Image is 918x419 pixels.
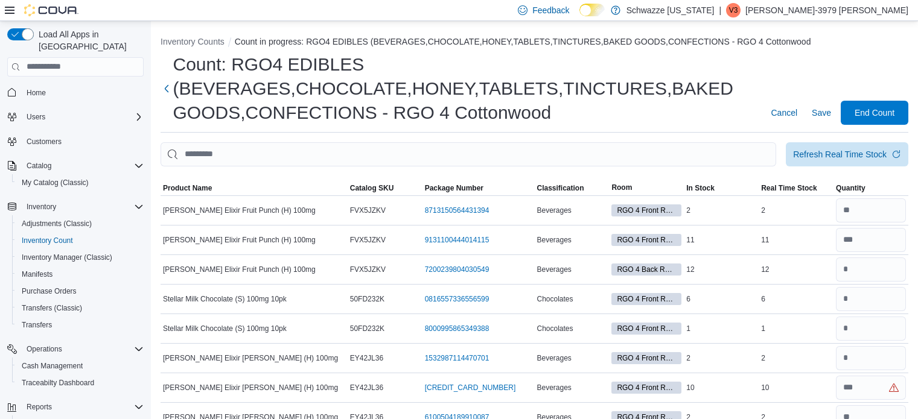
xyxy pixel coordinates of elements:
button: Inventory [22,200,61,214]
div: 2 [684,203,759,218]
span: Transfers (Classic) [17,301,144,315]
span: Cash Management [17,359,144,373]
span: [PERSON_NAME] Elixir Fruit Punch (H) 100mg [163,235,316,245]
span: Catalog SKU [350,183,394,193]
span: Inventory [27,202,56,212]
span: Cancel [771,107,797,119]
a: 9131100444014115 [425,235,489,245]
button: Inventory Count [12,232,148,249]
button: Cash Management [12,358,148,374]
a: My Catalog (Classic) [17,175,94,190]
button: Adjustments (Classic) [12,215,148,232]
h1: Count: RGO4 EDIBLES (BEVERAGES,CHOCOLATE,HONEY,TABLETS,TINCTURES,BAKED GOODS,CONFECTIONS - RGO 4 ... [173,52,756,125]
nav: An example of EuiBreadcrumbs [161,36,908,50]
span: Beverages [537,265,571,274]
a: Manifests [17,267,57,282]
button: Catalog SKU [348,181,422,195]
button: Users [2,109,148,125]
button: Catalog [22,159,56,173]
div: 12 [684,262,759,277]
span: Classification [537,183,584,193]
span: RGO 4 Front Room [617,353,676,364]
span: Save [812,107,831,119]
a: Customers [22,134,66,149]
button: Purchase Orders [12,283,148,300]
span: Home [22,85,144,100]
span: Stellar Milk Chocolate (S) 100mg 10pk [163,294,287,304]
span: Traceabilty Dashboard [17,376,144,390]
span: Beverages [537,206,571,215]
button: Operations [22,342,67,356]
span: Traceabilty Dashboard [22,378,94,388]
div: 6 [684,292,759,306]
span: [PERSON_NAME] Elixir [PERSON_NAME] (H) 100mg [163,353,338,363]
button: Classification [534,181,609,195]
span: Inventory Count [17,233,144,248]
button: Real Time Stock [759,181,834,195]
div: 1 [759,321,834,336]
span: End Count [855,107,894,119]
button: End Count [841,101,908,125]
span: RGO 4 Front Room [611,382,681,394]
span: Purchase Orders [22,286,77,296]
span: Beverages [537,235,571,245]
a: [CREDIT_CARD_NUMBER] [425,383,516,392]
span: Load All Apps in [GEOGRAPHIC_DATA] [34,28,144,52]
span: Users [27,112,45,122]
span: RGO 4 Front Room [617,382,676,393]
span: Room [611,183,632,192]
span: EY42JL36 [350,353,383,363]
button: Transfers (Classic) [12,300,148,317]
span: Adjustments (Classic) [22,219,92,228]
button: Inventory Manager (Classic) [12,249,148,266]
span: RGO 4 Front Room [617,323,676,334]
span: Transfers [17,318,144,332]
div: 2 [759,203,834,218]
span: Chocolates [537,324,573,333]
span: FVX5JZKV [350,206,386,215]
button: Package Number [422,181,535,195]
span: FVX5JZKV [350,235,386,245]
p: Schwazze [US_STATE] [626,3,715,17]
div: 10 [684,380,759,395]
a: Traceabilty Dashboard [17,376,99,390]
span: Transfers (Classic) [22,303,82,313]
span: [PERSON_NAME] Elixir Fruit Punch (H) 100mg [163,265,316,274]
div: 1 [684,321,759,336]
a: Purchase Orders [17,284,81,298]
span: Customers [22,134,144,149]
span: Operations [22,342,144,356]
span: Customers [27,137,62,146]
span: Reports [22,400,144,414]
span: Beverages [537,383,571,392]
button: Catalog [2,157,148,174]
span: RGO 4 Front Room [611,234,681,246]
span: Operations [27,344,62,354]
span: My Catalog (Classic) [17,175,144,190]
span: Product Name [163,183,212,193]
span: Feedback [532,4,569,16]
button: Reports [22,400,57,414]
span: RGO 4 Front Room [611,293,681,305]
span: Catalog [27,161,51,171]
div: 12 [759,262,834,277]
span: RGO 4 Front Room [611,323,681,335]
span: Chocolates [537,294,573,304]
img: Cova [24,4,78,16]
a: Inventory Manager (Classic) [17,250,117,265]
div: 11 [684,233,759,247]
span: Inventory Manager (Classic) [17,250,144,265]
button: My Catalog (Classic) [12,174,148,191]
button: Inventory Counts [161,37,225,46]
div: 11 [759,233,834,247]
span: 50FD232K [350,324,384,333]
button: Transfers [12,317,148,333]
span: RGO 4 Front Room [611,204,681,216]
a: Cash Management [17,359,88,373]
input: Dark Mode [579,4,605,16]
span: Stellar Milk Chocolate (S) 100mg 10pk [163,324,287,333]
input: This is a search bar. After typing your query, hit enter to filter the results lower in the page. [161,142,776,166]
button: Operations [2,341,148,358]
span: EY42JL36 [350,383,383,392]
button: Home [2,84,148,101]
